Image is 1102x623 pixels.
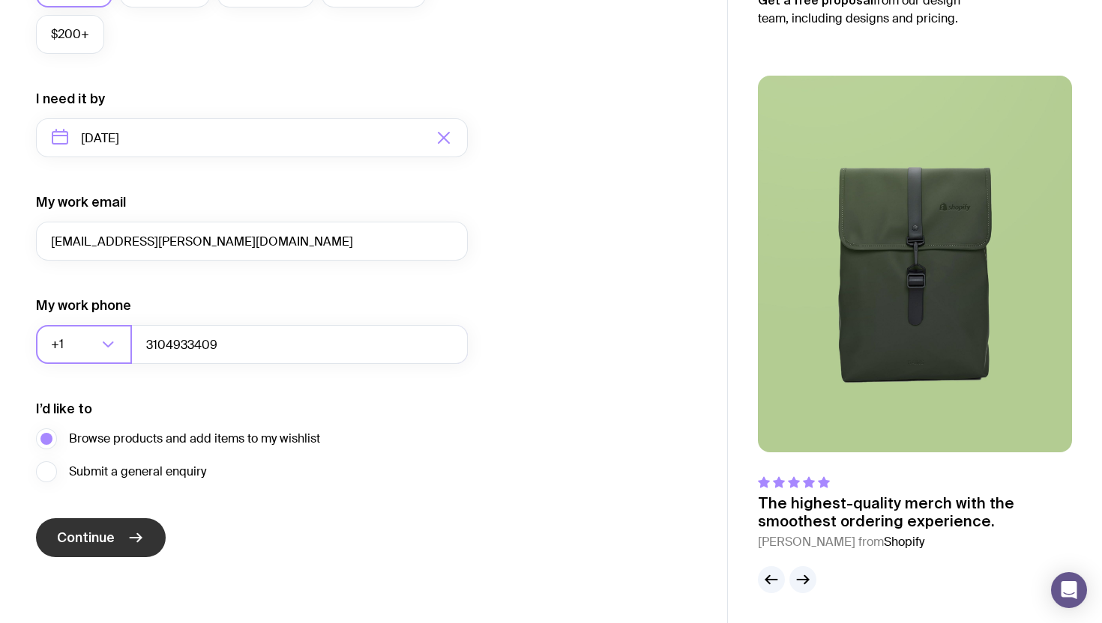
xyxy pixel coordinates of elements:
cite: [PERSON_NAME] from [758,533,1072,551]
div: Open Intercom Messenger [1051,572,1087,608]
div: Search for option [36,325,132,364]
button: Continue [36,518,166,557]
label: I’d like to [36,400,92,418]
span: Browse products and add items to my wishlist [69,430,320,448]
span: Continue [57,529,115,547]
label: My work phone [36,297,131,314]
input: you@email.com [36,222,468,261]
label: $200+ [36,15,104,54]
input: Select a target date [36,118,468,157]
label: My work email [36,193,126,211]
span: +1 [51,325,67,364]
input: Search for option [67,325,97,364]
input: 0400123456 [131,325,468,364]
span: Submit a general enquiry [69,463,206,481]
label: I need it by [36,90,105,108]
span: Shopify [884,534,924,550]
p: The highest-quality merch with the smoothest ordering experience. [758,494,1072,530]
